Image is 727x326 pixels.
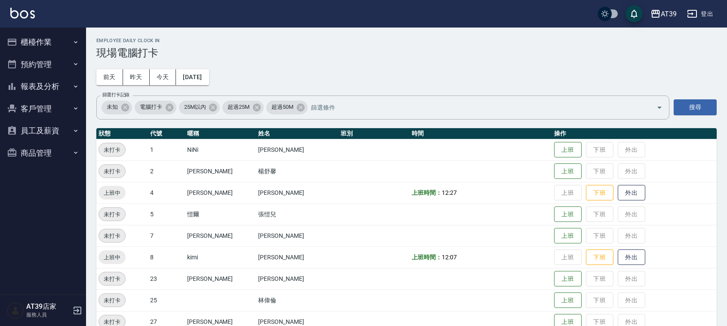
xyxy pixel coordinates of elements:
img: Logo [10,8,35,18]
button: AT39 [647,5,680,23]
span: 超過50M [266,103,299,111]
h5: AT39店家 [26,302,70,311]
button: 員工及薪資 [3,120,83,142]
button: 上班 [554,142,582,158]
td: [PERSON_NAME] [256,182,339,203]
button: save [625,5,643,22]
td: 2 [148,160,185,182]
span: 25M以內 [179,103,211,111]
span: 12:07 [442,254,457,261]
div: AT39 [661,9,677,19]
button: 今天 [150,69,176,85]
button: Open [653,101,666,114]
td: 23 [148,268,185,289]
div: 25M以內 [179,101,220,114]
td: 楊舒馨 [256,160,339,182]
td: [PERSON_NAME] [256,225,339,246]
td: 5 [148,203,185,225]
span: 未知 [102,103,123,111]
td: 張愷兒 [256,203,339,225]
td: kimi [185,246,256,268]
span: 上班中 [99,188,126,197]
span: 未打卡 [99,231,125,240]
b: 上班時間： [412,254,442,261]
span: 未打卡 [99,210,125,219]
td: [PERSON_NAME] [185,225,256,246]
button: 上班 [554,271,582,287]
input: 篩選條件 [309,100,641,115]
div: 未知 [102,101,132,114]
td: [PERSON_NAME] [256,246,339,268]
th: 班別 [339,128,410,139]
td: 8 [148,246,185,268]
td: 林偉倫 [256,289,339,311]
td: 4 [148,182,185,203]
button: 下班 [586,249,613,265]
button: 預約管理 [3,53,83,76]
th: 代號 [148,128,185,139]
button: 上班 [554,206,582,222]
button: 上班 [554,292,582,308]
button: 外出 [618,185,645,201]
th: 姓名 [256,128,339,139]
span: 未打卡 [99,296,125,305]
th: 操作 [552,128,717,139]
h2: Employee Daily Clock In [96,38,717,43]
button: 搜尋 [674,99,717,115]
button: 前天 [96,69,123,85]
label: 篩選打卡記錄 [102,92,129,98]
td: 7 [148,225,185,246]
span: 上班中 [99,253,126,262]
span: 未打卡 [99,167,125,176]
button: 下班 [586,185,613,201]
button: 報表及分析 [3,75,83,98]
th: 狀態 [96,128,148,139]
span: 12:27 [442,189,457,196]
p: 服務人員 [26,311,70,319]
th: 時間 [410,128,551,139]
img: Person [7,302,24,319]
button: 客戶管理 [3,98,83,120]
button: 商品管理 [3,142,83,164]
button: [DATE] [176,69,209,85]
td: [PERSON_NAME] [256,139,339,160]
span: 超過25M [222,103,255,111]
td: [PERSON_NAME] [185,182,256,203]
div: 電腦打卡 [135,101,176,114]
td: [PERSON_NAME] [256,268,339,289]
span: 未打卡 [99,145,125,154]
td: 25 [148,289,185,311]
td: [PERSON_NAME] [185,268,256,289]
button: 昨天 [123,69,150,85]
h3: 現場電腦打卡 [96,47,717,59]
th: 暱稱 [185,128,256,139]
span: 電腦打卡 [135,103,167,111]
button: 櫃檯作業 [3,31,83,53]
button: 外出 [618,249,645,265]
button: 上班 [554,163,582,179]
button: 登出 [684,6,717,22]
div: 超過25M [222,101,264,114]
td: NiNi [185,139,256,160]
td: 愷爾 [185,203,256,225]
span: 未打卡 [99,274,125,283]
td: 1 [148,139,185,160]
button: 上班 [554,228,582,244]
b: 上班時間： [412,189,442,196]
td: [PERSON_NAME] [185,160,256,182]
div: 超過50M [266,101,308,114]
